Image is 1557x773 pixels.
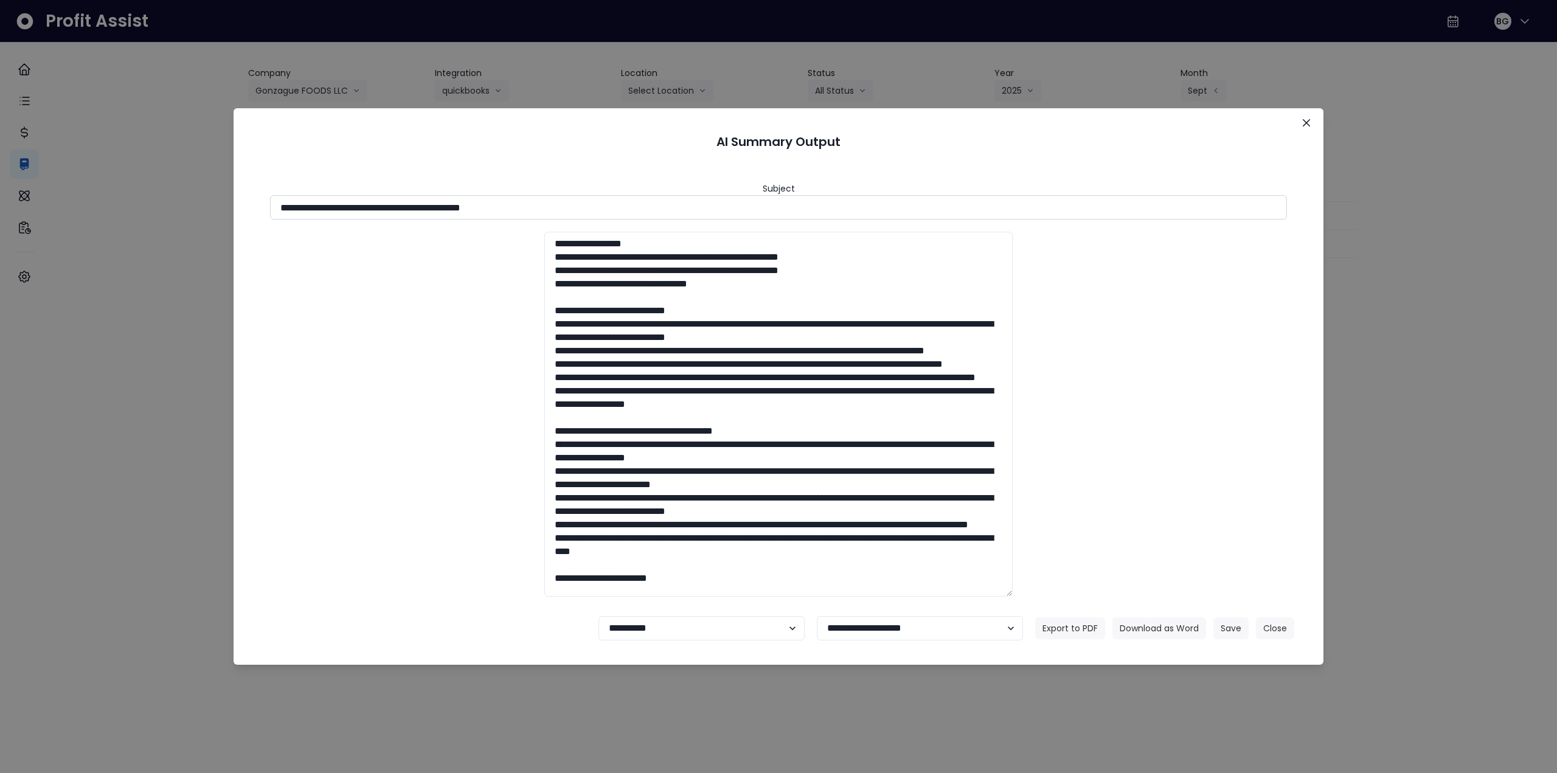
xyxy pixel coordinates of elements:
[248,123,1309,161] header: AI Summary Output
[1297,113,1316,133] button: Close
[763,182,795,195] header: Subject
[1256,617,1294,639] button: Close
[1112,617,1206,639] button: Download as Word
[1035,617,1105,639] button: Export to PDF
[1213,617,1249,639] button: Save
